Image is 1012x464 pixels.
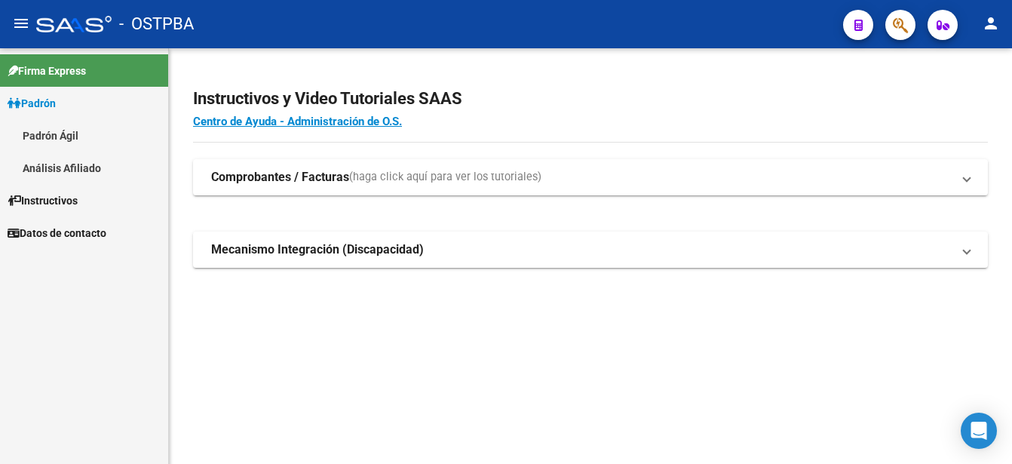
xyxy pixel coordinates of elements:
mat-expansion-panel-header: Comprobantes / Facturas(haga click aquí para ver los tutoriales) [193,159,988,195]
strong: Mecanismo Integración (Discapacidad) [211,241,424,258]
div: Open Intercom Messenger [961,413,997,449]
span: Firma Express [8,63,86,79]
mat-icon: person [982,14,1000,32]
span: Instructivos [8,192,78,209]
mat-icon: menu [12,14,30,32]
h2: Instructivos y Video Tutoriales SAAS [193,85,988,113]
span: Datos de contacto [8,225,106,241]
span: Padrón [8,95,56,112]
span: (haga click aquí para ver los tutoriales) [349,169,541,186]
strong: Comprobantes / Facturas [211,169,349,186]
a: Centro de Ayuda - Administración de O.S. [193,115,402,128]
mat-expansion-panel-header: Mecanismo Integración (Discapacidad) [193,232,988,268]
span: - OSTPBA [119,8,194,41]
